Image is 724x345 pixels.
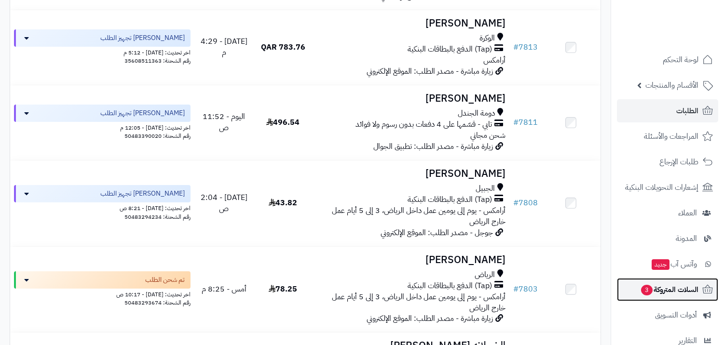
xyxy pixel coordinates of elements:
span: السلات المتروكة [640,283,698,296]
span: 3 [641,285,653,295]
span: اليوم - 11:52 ص [203,111,245,133]
span: [PERSON_NAME] تجهيز الطلب [100,108,185,118]
span: (Tap) الدفع بالبطاقات البنكية [408,194,492,205]
span: جديد [652,259,669,270]
span: # [513,283,519,295]
span: 78.25 [269,283,297,295]
span: الجبيل [476,183,495,194]
a: وآتس آبجديد [617,252,718,276]
a: إشعارات التحويلات البنكية [617,176,718,199]
a: أدوات التسويق [617,304,718,327]
a: #7808 [513,197,538,209]
div: اخر تحديث: [DATE] - 10:17 ص [14,289,191,299]
span: الأقسام والمنتجات [645,79,698,92]
span: [DATE] - 2:04 ص [201,192,247,214]
span: أرامكس [483,54,505,66]
span: أرامكس - يوم إلى يومين عمل داخل الرياض، 3 إلى 5 أيام عمل خارج الرياض [332,205,505,227]
span: (Tap) الدفع بالبطاقات البنكية [408,280,492,292]
span: # [513,197,519,209]
span: 43.82 [269,197,297,209]
span: رقم الشحنة: 50483293674 [124,298,191,307]
span: تابي - قسّمها على 4 دفعات بدون رسوم ولا فوائد [355,119,492,130]
span: وآتس آب [651,257,697,271]
span: [PERSON_NAME] تجهيز الطلب [100,33,185,43]
span: تم شحن الطلب [145,275,185,285]
a: طلبات الإرجاع [617,150,718,173]
h3: [PERSON_NAME] [316,93,505,104]
div: اخر تحديث: [DATE] - 8:21 ص [14,202,191,212]
span: زيارة مباشرة - مصدر الطلب: الموقع الإلكتروني [367,313,493,324]
a: الطلبات [617,99,718,122]
span: جوجل - مصدر الطلب: الموقع الإلكتروني [381,227,493,239]
span: (Tap) الدفع بالبطاقات البنكية [408,44,492,55]
span: 496.54 [266,117,300,128]
h3: [PERSON_NAME] [316,168,505,179]
span: الرياض [475,269,495,280]
h3: [PERSON_NAME] [316,18,505,29]
span: الطلبات [676,104,698,118]
span: الوكرة [479,33,495,44]
a: السلات المتروكة3 [617,278,718,301]
span: [DATE] - 4:29 م [201,36,247,58]
span: [PERSON_NAME] تجهيز الطلب [100,189,185,199]
span: رقم الشحنة: 50483294234 [124,212,191,221]
a: المراجعات والأسئلة [617,125,718,148]
span: أمس - 8:25 م [202,283,246,295]
span: رقم الشحنة: 35608511363 [124,56,191,65]
div: اخر تحديث: [DATE] - 12:05 م [14,122,191,132]
span: رقم الشحنة: 50483390020 [124,132,191,140]
span: 783.76 QAR [261,41,305,53]
span: المراجعات والأسئلة [644,130,698,143]
span: دومة الجندل [458,108,495,119]
span: أدوات التسويق [655,308,697,322]
span: أرامكس - يوم إلى يومين عمل داخل الرياض، 3 إلى 5 أيام عمل خارج الرياض [332,291,505,314]
span: زيارة مباشرة - مصدر الطلب: تطبيق الجوال [373,141,493,152]
img: logo-2.png [658,23,715,43]
span: زيارة مباشرة - مصدر الطلب: الموقع الإلكتروني [367,66,493,77]
a: #7803 [513,283,538,295]
span: طلبات الإرجاع [659,155,698,169]
span: شحن مجاني [470,130,505,141]
h3: [PERSON_NAME] [316,254,505,265]
span: إشعارات التحويلات البنكية [625,181,698,194]
span: العملاء [678,206,697,220]
a: لوحة التحكم [617,48,718,71]
a: العملاء [617,201,718,225]
div: اخر تحديث: [DATE] - 5:12 م [14,47,191,57]
a: #7811 [513,117,538,128]
span: # [513,41,519,53]
a: #7813 [513,41,538,53]
a: المدونة [617,227,718,250]
span: لوحة التحكم [663,53,698,66]
span: المدونة [676,232,697,245]
span: # [513,117,519,128]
